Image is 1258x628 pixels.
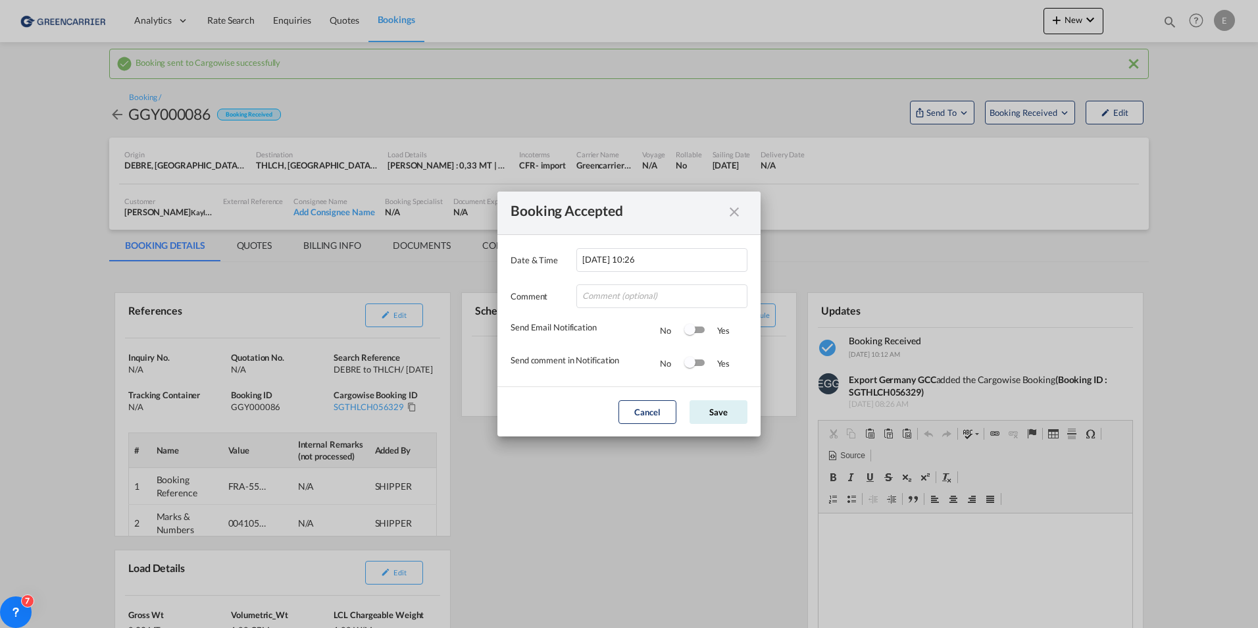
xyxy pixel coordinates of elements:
md-switch: Switch 2 [684,353,704,373]
md-dialog: Date & ... [497,192,761,436]
div: Yes [704,357,730,370]
input: Comment (optional) [576,284,747,308]
div: Yes [704,324,730,337]
div: Send Email Notification [511,321,660,340]
div: Send comment in Notification [511,353,660,373]
md-switch: Switch 1 [684,321,704,340]
div: No [660,324,684,337]
button: Cancel [618,400,676,424]
div: No [660,357,684,370]
button: Save [690,400,747,424]
div: Booking Accepted [511,205,724,221]
input: Enter Date & Time [576,248,747,272]
md-icon: icon-close fg-AAA8AD cursor [726,210,742,226]
label: Comment [511,290,570,303]
label: Date & Time [511,253,570,267]
body: Editor, editor2 [13,13,301,27]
